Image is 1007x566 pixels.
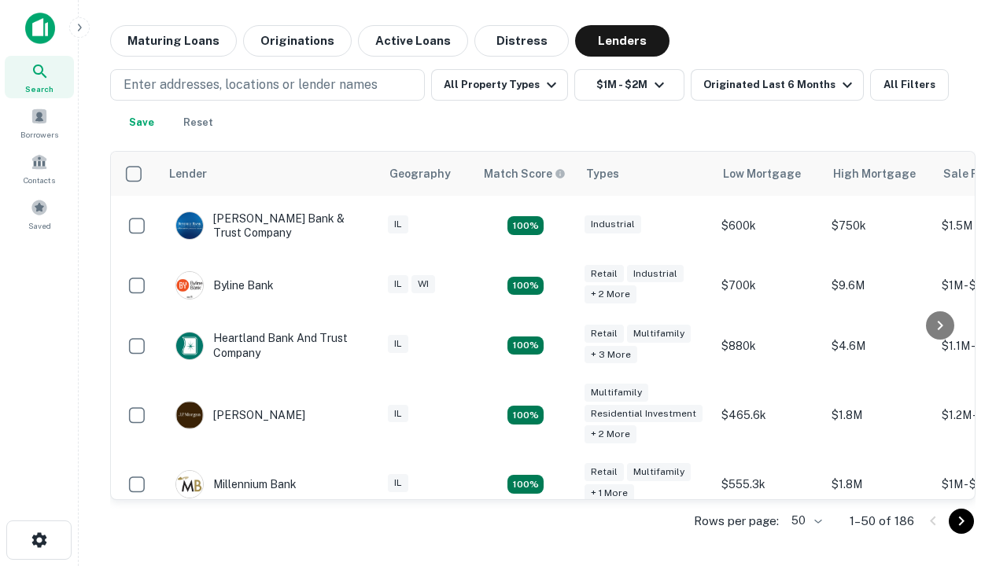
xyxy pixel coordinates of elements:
div: [PERSON_NAME] [175,401,305,429]
div: 50 [785,509,824,532]
button: Reset [173,107,223,138]
span: Search [25,83,53,95]
div: Types [586,164,619,183]
td: $465.6k [714,376,824,455]
td: $750k [824,196,934,255]
button: Save your search to get updates of matches that match your search criteria. [116,107,167,138]
div: Lender [169,164,207,183]
td: $4.6M [824,315,934,375]
a: Borrowers [5,101,74,144]
a: Contacts [5,147,74,189]
th: Lender [160,152,380,196]
p: Enter addresses, locations or lender names [124,75,378,94]
button: Enter addresses, locations or lender names [110,69,425,101]
div: Originated Last 6 Months [703,75,857,94]
div: + 2 more [585,425,636,443]
h6: Match Score [484,165,563,182]
span: Saved [28,219,51,232]
img: picture [176,333,203,359]
div: Byline Bank [175,271,274,300]
img: picture [176,212,203,239]
span: Borrowers [20,128,58,141]
div: + 1 more [585,484,634,502]
div: IL [388,335,408,353]
iframe: Chat Widget [928,440,1007,516]
a: Search [5,56,74,98]
td: $555.3k [714,454,824,514]
div: Industrial [627,265,684,283]
th: High Mortgage [824,152,934,196]
span: Contacts [24,174,55,186]
div: IL [388,215,408,233]
div: + 3 more [585,346,637,364]
button: Originations [243,25,352,57]
div: Millennium Bank [175,470,297,498]
img: picture [176,272,203,299]
div: Matching Properties: 16, hasApolloMatch: undefined [507,475,544,494]
div: Multifamily [585,384,648,402]
div: Matching Properties: 28, hasApolloMatch: undefined [507,216,544,235]
th: Geography [380,152,474,196]
div: Heartland Bank And Trust Company [175,331,364,359]
button: Lenders [575,25,669,57]
div: [PERSON_NAME] Bank & Trust Company [175,211,364,240]
div: Matching Properties: 19, hasApolloMatch: undefined [507,336,544,355]
div: Capitalize uses an advanced AI algorithm to match your search with the best lender. The match sco... [484,165,566,182]
button: $1M - $2M [574,69,684,101]
button: Maturing Loans [110,25,237,57]
div: High Mortgage [833,164,916,183]
a: Saved [5,193,74,235]
div: IL [388,275,408,293]
td: $1.8M [824,454,934,514]
button: Active Loans [358,25,468,57]
button: All Property Types [431,69,568,101]
div: + 2 more [585,285,636,303]
th: Capitalize uses an advanced AI algorithm to match your search with the best lender. The match sco... [474,152,577,196]
p: Rows per page: [694,512,779,531]
div: Residential Investment [585,405,703,423]
td: $1.8M [824,376,934,455]
button: All Filters [870,69,949,101]
div: Industrial [585,215,641,233]
img: capitalize-icon.png [25,13,55,44]
div: Retail [585,325,624,343]
div: IL [388,474,408,492]
img: picture [176,402,203,428]
td: $600k [714,196,824,255]
th: Types [577,152,714,196]
button: Originated Last 6 Months [691,69,864,101]
div: Low Mortgage [723,164,801,183]
td: $9.6M [824,255,934,315]
td: $700k [714,255,824,315]
div: Retail [585,265,624,283]
div: Matching Properties: 20, hasApolloMatch: undefined [507,277,544,296]
th: Low Mortgage [714,152,824,196]
div: Multifamily [627,463,691,481]
div: WI [411,275,435,293]
div: Geography [389,164,451,183]
div: IL [388,405,408,423]
button: Distress [474,25,569,57]
td: $880k [714,315,824,375]
div: Multifamily [627,325,691,343]
div: Matching Properties: 27, hasApolloMatch: undefined [507,406,544,424]
div: Retail [585,463,624,481]
img: picture [176,471,203,498]
button: Go to next page [949,509,974,534]
p: 1–50 of 186 [850,512,914,531]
